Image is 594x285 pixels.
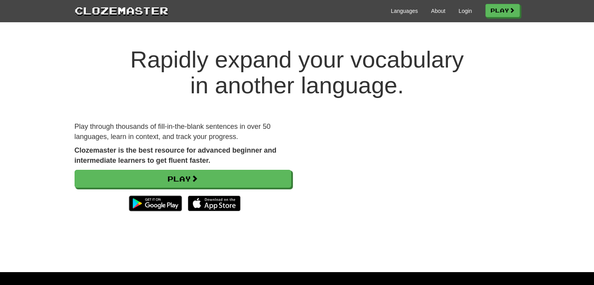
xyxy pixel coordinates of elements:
a: Play [485,4,520,17]
img: Download_on_the_App_Store_Badge_US-UK_135x40-25178aeef6eb6b83b96f5f2d004eda3bffbb37122de64afbaef7... [188,196,241,211]
a: Login [458,7,472,15]
a: Play [75,170,291,188]
p: Play through thousands of fill-in-the-blank sentences in over 50 languages, learn in context, and... [75,122,291,142]
a: About [431,7,446,15]
a: Languages [391,7,418,15]
a: Clozemaster [75,3,168,18]
strong: Clozemaster is the best resource for advanced beginner and intermediate learners to get fluent fa... [75,146,276,164]
img: Get it on Google Play [125,192,186,215]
